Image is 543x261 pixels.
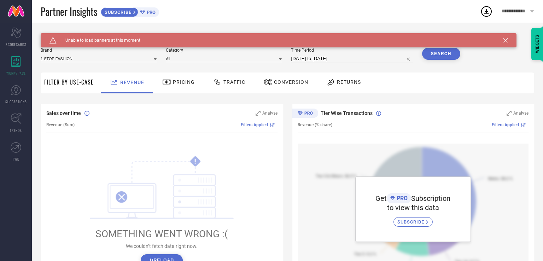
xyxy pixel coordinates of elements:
[480,5,493,18] div: Open download list
[395,195,408,202] span: PRO
[10,128,22,133] span: TRENDS
[507,111,512,116] svg: Zoom
[274,79,308,85] span: Conversion
[256,111,261,116] svg: Zoom
[375,194,387,203] span: Get
[223,79,245,85] span: Traffic
[41,4,97,19] span: Partner Insights
[262,111,278,116] span: Analyse
[173,79,195,85] span: Pricing
[101,10,133,15] span: SUBSCRIBE
[101,6,159,17] a: SUBSCRIBEPRO
[411,194,450,203] span: Subscription
[292,109,318,119] div: Premium
[13,156,19,162] span: FWD
[492,122,519,127] span: Filters Applied
[422,48,460,60] button: Search
[6,70,26,76] span: WORKSPACE
[321,110,373,116] span: Tier Wise Transactions
[5,99,27,104] span: SUGGESTIONS
[46,122,75,127] span: Revenue (Sum)
[194,157,196,166] tspan: !
[41,33,90,39] span: SYSTEM WORKSPACE
[291,48,413,53] span: Time Period
[276,122,278,127] span: |
[126,243,198,249] span: We couldn’t fetch data right now.
[95,228,228,240] span: SOMETHING WENT WRONG :(
[120,80,144,85] span: Revenue
[166,48,282,53] span: Category
[57,38,140,43] span: Unable to load banners at this moment
[513,111,529,116] span: Analyse
[44,78,94,86] span: Filter By Use-Case
[527,122,529,127] span: |
[397,219,426,225] span: SUBSCRIBE
[46,110,81,116] span: Sales over time
[241,122,268,127] span: Filters Applied
[387,203,439,212] span: to view this data
[6,42,27,47] span: SCORECARDS
[41,48,157,53] span: Brand
[337,79,361,85] span: Returns
[298,122,332,127] span: Revenue (% share)
[145,10,156,15] span: PRO
[393,212,433,227] a: SUBSCRIBE
[291,54,413,63] input: Select time period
